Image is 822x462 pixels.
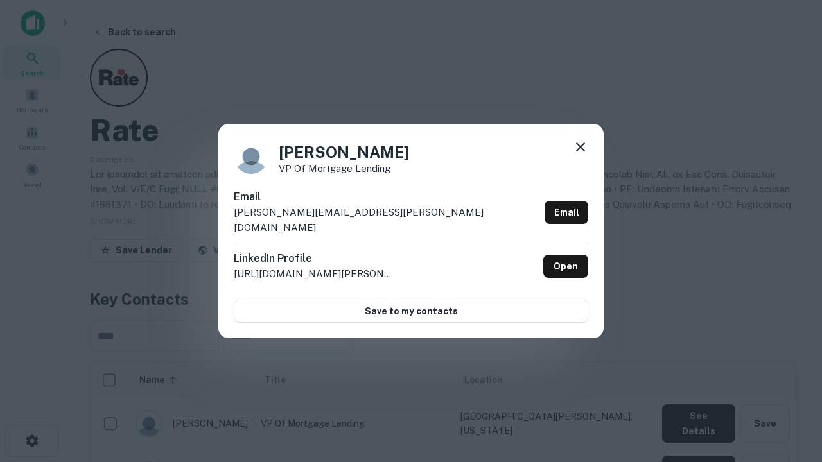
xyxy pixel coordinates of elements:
h6: LinkedIn Profile [234,251,394,266]
h6: Email [234,189,539,205]
button: Save to my contacts [234,300,588,323]
a: Email [545,201,588,224]
p: [PERSON_NAME][EMAIL_ADDRESS][PERSON_NAME][DOMAIN_NAME] [234,205,539,235]
p: [URL][DOMAIN_NAME][PERSON_NAME] [234,266,394,282]
p: VP of Mortgage Lending [279,164,409,173]
img: 9c8pery4andzj6ohjkjp54ma2 [234,139,268,174]
h4: [PERSON_NAME] [279,141,409,164]
iframe: Chat Widget [758,359,822,421]
a: Open [543,255,588,278]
